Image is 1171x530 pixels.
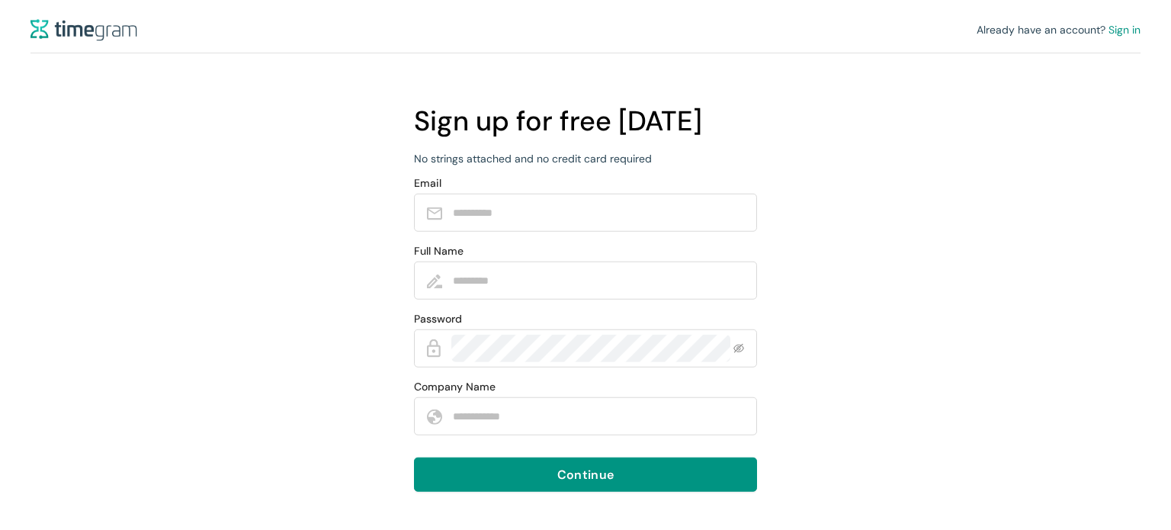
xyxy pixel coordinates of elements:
input: Password [451,335,730,362]
img: workEmail.b6d5193ac24512bb5ed340f0fc694c1d.svg [427,207,442,220]
input: Company Name [453,403,741,430]
span: Sign in [1108,23,1141,37]
button: Continue [414,458,757,492]
label: Full Name [414,243,464,259]
input: Email [453,199,741,226]
img: Full%20name%20icon.25ce2520c1c1aa6d8a02b822b08db3ff.svg [427,275,442,288]
label: Company Name [414,379,496,395]
img: Password%20icon.e6694d69a3b8da29ba6a8b8d8359ce16.svg [427,339,441,358]
input: Full Name [453,267,741,294]
div: Already have an account? [977,21,1141,38]
div: No strings attached and no credit card required [414,150,757,167]
label: Email [414,175,441,191]
h1: Sign up for free [DATE] [414,99,757,143]
img: logo [30,19,137,41]
label: Password [414,311,462,327]
span: eye-invisible [733,343,744,354]
img: Company%20icon.c222445eb950a146372b83a9c9ab74ae.svg [427,410,442,425]
span: Continue [557,465,614,484]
